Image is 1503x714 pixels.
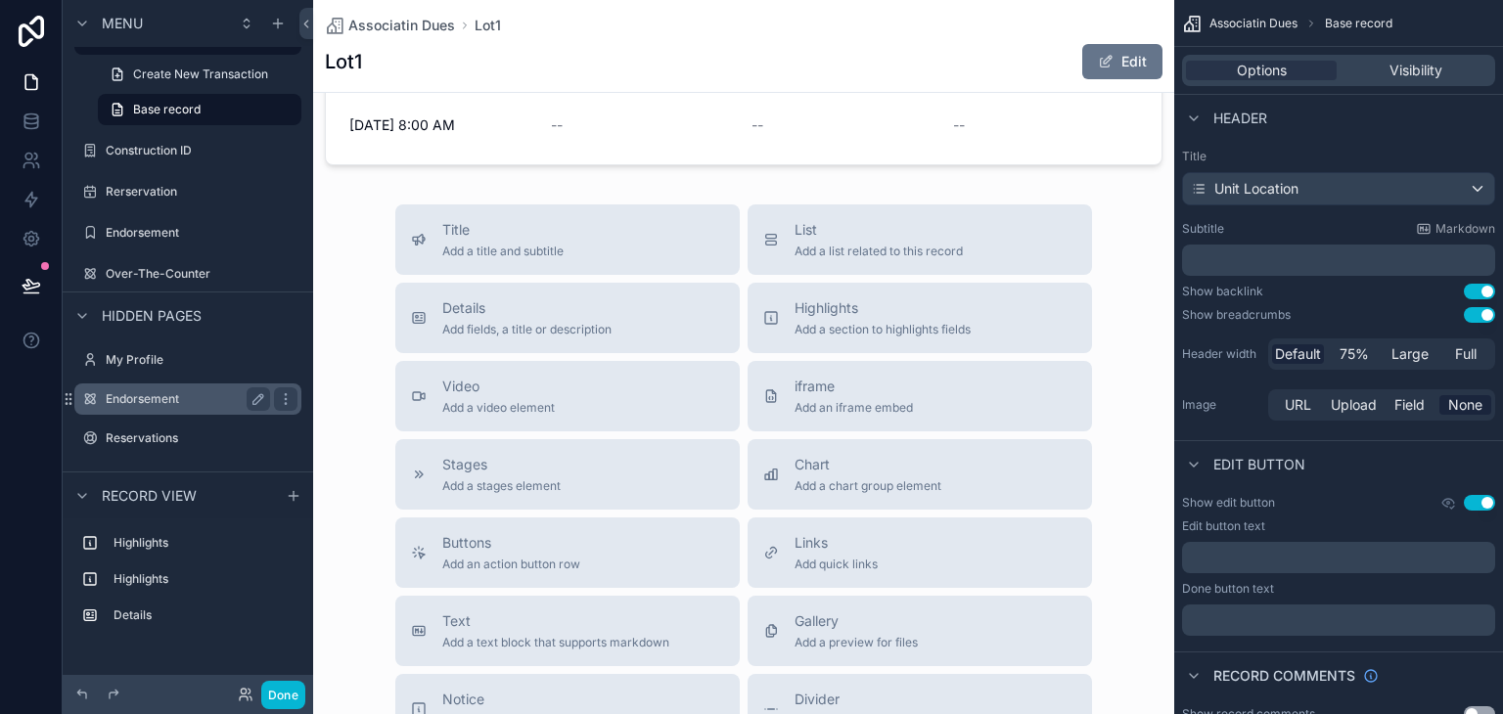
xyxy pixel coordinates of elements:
label: Title [1182,149,1495,164]
span: Large [1391,344,1429,364]
span: 75% [1340,344,1369,364]
label: Endorsement [106,391,262,407]
button: iframeAdd an iframe embed [748,361,1092,431]
span: Record comments [1213,666,1355,686]
h1: Lot1 [325,48,362,75]
span: None [1448,395,1482,415]
span: Add a text block that supports markdown [442,635,669,650]
button: ChartAdd a chart group element [748,439,1092,510]
div: scrollable content [1182,542,1495,573]
span: List [795,220,963,240]
span: Add a preview for files [795,635,918,650]
span: Associatin Dues [1209,16,1298,31]
span: Buttons [442,533,580,553]
a: Create New Transaction [98,59,301,90]
span: Add a video element [442,400,555,416]
a: Rerservation [74,176,301,207]
a: Lot1 [475,16,501,35]
span: Video [442,377,555,396]
span: Markdown [1435,221,1495,237]
label: Highlights [114,571,294,587]
button: TitleAdd a title and subtitle [395,204,740,275]
a: Markdown [1416,221,1495,237]
a: Reservations [74,423,301,454]
button: DetailsAdd fields, a title or description [395,283,740,353]
span: Chart [795,455,941,474]
label: Reservations [106,430,297,446]
div: scrollable content [1182,245,1495,276]
a: Associatin Dues [325,16,455,35]
span: Create New Transaction [133,67,268,82]
span: Unit Location [1214,179,1298,199]
button: LinksAdd quick links [748,517,1092,588]
span: Options [1237,61,1287,80]
span: iframe [795,377,913,396]
label: Subtitle [1182,221,1224,237]
button: ButtonsAdd an action button row [395,517,740,588]
span: Add a stages element [442,478,561,494]
label: Details [114,607,294,623]
span: Add fields, a title or description [442,322,612,337]
label: Highlights [114,535,294,551]
span: Add an iframe embed [795,400,913,416]
button: ListAdd a list related to this record [748,204,1092,275]
span: Field [1394,395,1425,415]
span: Title [442,220,564,240]
div: Show breadcrumbs [1182,307,1291,323]
div: Show backlink [1182,284,1263,299]
a: Over-The-Counter [74,258,301,290]
label: Edit button text [1182,518,1265,534]
label: Construction ID [106,143,297,158]
span: Text [442,611,669,631]
span: URL [1285,395,1311,415]
label: My Profile [106,352,297,368]
span: Visibility [1389,61,1442,80]
span: Edit button [1213,455,1305,474]
button: HighlightsAdd a section to highlights fields [748,283,1092,353]
span: Base record [1325,16,1392,31]
div: scrollable content [63,518,313,650]
button: Done [261,681,305,709]
span: Menu [102,14,143,33]
label: Header width [1182,346,1260,362]
span: Gallery [795,611,918,631]
span: Associatin Dues [348,16,455,35]
a: Endorsement [74,217,301,248]
label: Rerservation [106,184,297,200]
button: GalleryAdd a preview for files [748,596,1092,666]
button: VideoAdd a video element [395,361,740,431]
span: Details [442,298,612,318]
span: Links [795,533,878,553]
a: Construction ID [74,135,301,166]
span: Add a section to highlights fields [795,322,971,337]
span: Add a chart group element [795,478,941,494]
span: Default [1275,344,1321,364]
span: Stages [442,455,561,474]
div: scrollable content [1182,604,1495,636]
span: Full [1455,344,1477,364]
a: My Profile [74,344,301,376]
span: Highlights [795,298,971,318]
span: Header [1213,109,1267,128]
span: Add an action button row [442,557,580,572]
label: Show edit button [1182,495,1275,511]
span: Divider [795,690,867,709]
button: StagesAdd a stages element [395,439,740,510]
label: Endorsement [106,225,297,241]
span: Record view [102,486,197,506]
a: Base record [98,94,301,125]
button: Unit Location [1182,172,1495,205]
span: Upload [1331,395,1377,415]
span: Add a title and subtitle [442,244,564,259]
label: Done button text [1182,581,1274,597]
span: Add a list related to this record [795,244,963,259]
button: TextAdd a text block that supports markdown [395,596,740,666]
button: Edit [1082,44,1162,79]
span: Hidden pages [102,306,202,326]
span: Notice [442,690,559,709]
span: Add quick links [795,557,878,572]
span: Base record [133,102,201,117]
label: Image [1182,397,1260,413]
label: Over-The-Counter [106,266,297,282]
